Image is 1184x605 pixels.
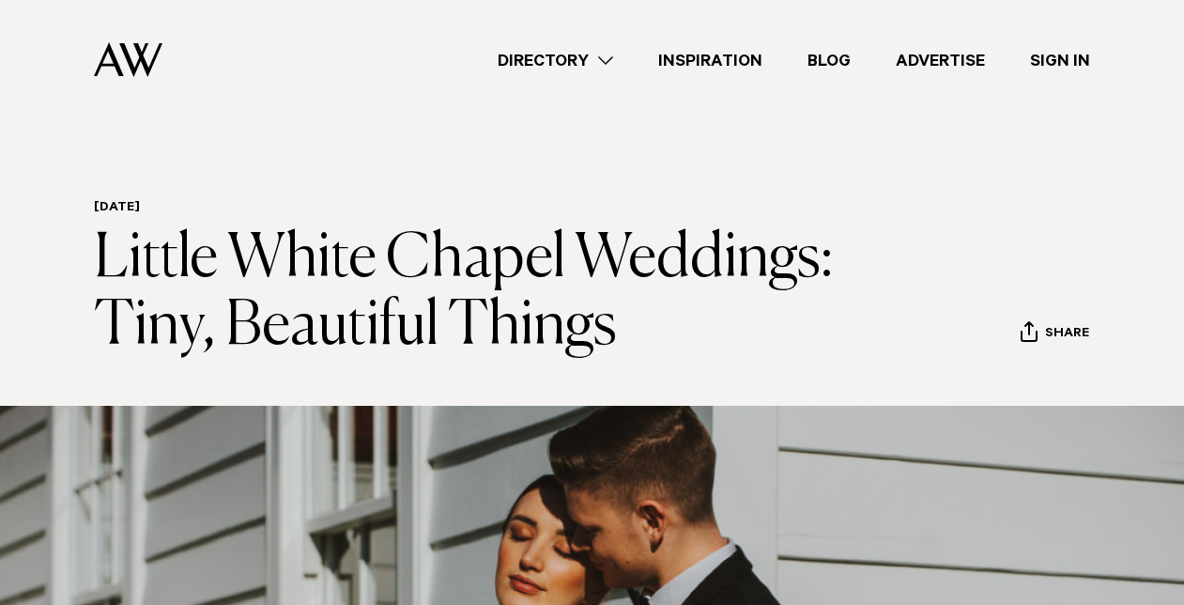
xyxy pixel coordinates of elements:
a: Sign In [1007,48,1113,73]
img: Auckland Weddings Logo [94,42,162,77]
a: Inspiration [636,48,785,73]
a: Advertise [873,48,1007,73]
h1: Little White Chapel Weddings: Tiny, Beautiful Things [94,225,962,361]
span: Share [1045,326,1089,344]
h6: [DATE] [94,200,962,218]
a: Directory [475,48,636,73]
button: Share [1020,320,1090,349]
a: Blog [785,48,873,73]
